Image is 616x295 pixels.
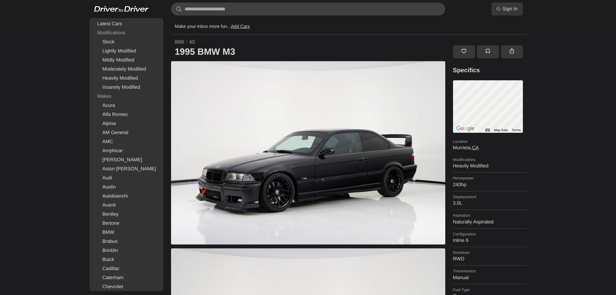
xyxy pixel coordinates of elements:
a: Caterham [91,273,162,282]
dt: Horsepower [453,176,527,180]
dt: Modifications [453,157,527,162]
a: Chevrolet [91,282,162,291]
dd: RWD [453,256,527,262]
a: Buick [91,255,162,264]
dd: Heavily Modified [453,163,527,169]
a: Audi [91,174,162,183]
a: Acura [91,101,162,110]
dd: 240hp [453,182,527,188]
div: Makes [91,92,162,101]
a: Austin [91,183,162,192]
dt: Displacement [453,195,527,199]
a: Heavily Modified [91,74,162,83]
a: Amphicar [91,146,162,155]
a: Alpina [91,119,162,128]
dd: 3.0L [453,200,527,206]
div: Modifications [91,28,162,38]
a: Mildly Modified [91,56,162,65]
a: Terms (opens in new tab) [512,129,521,132]
a: Open this area in Google Maps (opens a new window) [455,124,476,133]
dd: Murrieta, [453,145,527,151]
a: Bentley [91,210,162,219]
a: BMW [91,228,162,237]
dt: Location [453,139,527,144]
dd: Manual [453,275,527,281]
a: AM General [91,128,162,137]
a: [PERSON_NAME] [91,155,162,165]
a: M3 [189,39,195,44]
a: Cadillac [91,264,162,273]
dt: Configuration [453,232,527,236]
a: Aston [PERSON_NAME] [91,165,162,174]
a: Stock [91,38,162,47]
nav: Breadcrumb [171,39,527,44]
p: Make your inbox more fun... [175,18,250,34]
dd: Inline 6 [453,238,527,244]
dt: Drivetrain [453,250,527,255]
dt: Transmission [453,269,527,273]
img: Google [455,124,476,133]
a: Autobianchi [91,192,162,201]
a: Latest Cars [91,19,162,28]
a: Avanti [91,201,162,210]
a: Bricklin [91,246,162,255]
img: 1995 BMW M3 for sale [171,61,445,244]
button: Map Data [494,128,508,133]
a: Add Cars [231,24,250,29]
a: Moderately Modified [91,65,162,74]
a: Brabus [91,237,162,246]
a: AMC [91,137,162,146]
a: Alfa Romeo [91,110,162,119]
button: Keyboard shortcuts [485,128,490,133]
a: Sign In [492,3,523,16]
h1: 1995 BMW M3 [171,42,449,61]
dt: Fuel Type [453,288,527,292]
h3: Specifics [453,66,527,75]
dt: Aspiration [453,213,527,218]
dd: Naturally Aspirated [453,219,527,225]
a: CA [472,145,479,151]
a: BMW [175,39,184,44]
a: Bertone [91,219,162,228]
a: Lightly Modified [91,47,162,56]
a: Insanely Modified [91,83,162,92]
